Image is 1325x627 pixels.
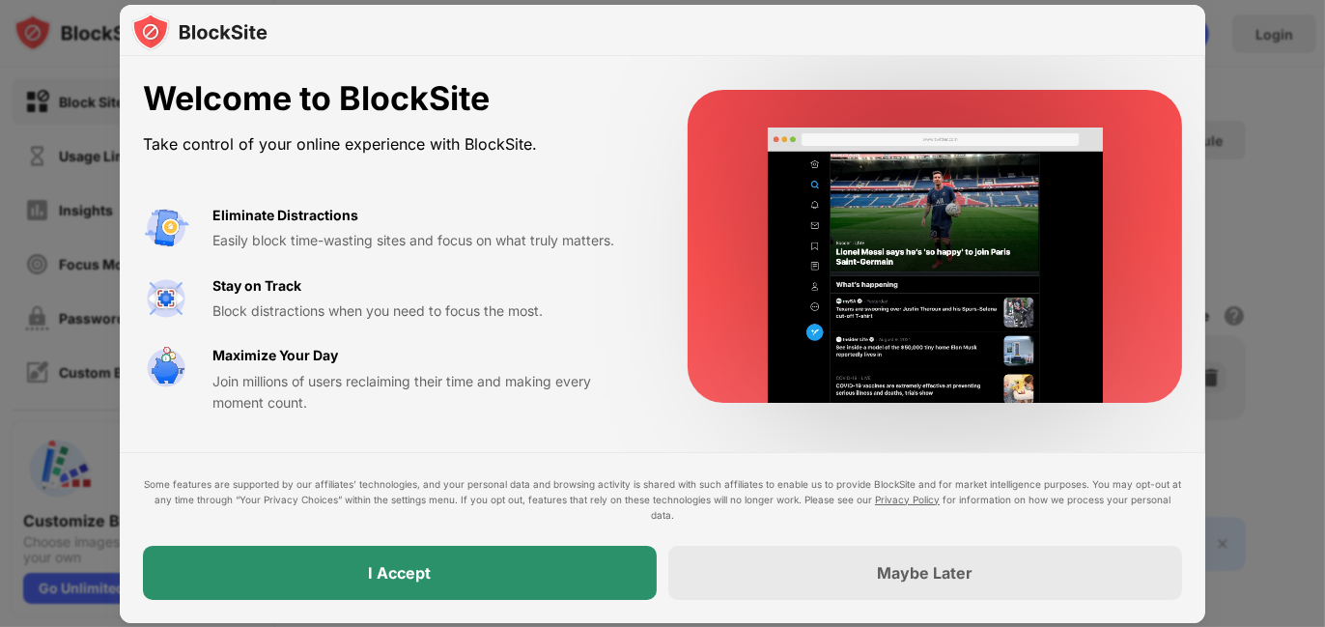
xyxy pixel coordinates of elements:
[212,205,358,226] div: Eliminate Distractions
[143,79,641,119] div: Welcome to BlockSite
[143,205,189,251] img: value-avoid-distractions.svg
[878,563,973,583] div: Maybe Later
[143,130,641,158] div: Take control of your online experience with BlockSite.
[212,300,641,322] div: Block distractions when you need to focus the most.
[369,563,432,583] div: I Accept
[875,494,940,505] a: Privacy Policy
[143,275,189,322] img: value-focus.svg
[212,371,641,414] div: Join millions of users reclaiming their time and making every moment count.
[131,13,268,51] img: logo-blocksite.svg
[212,275,301,297] div: Stay on Track
[143,345,189,391] img: value-safe-time.svg
[143,476,1182,523] div: Some features are supported by our affiliates’ technologies, and your personal data and browsing ...
[212,345,338,366] div: Maximize Your Day
[212,230,641,251] div: Easily block time-wasting sites and focus on what truly matters.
